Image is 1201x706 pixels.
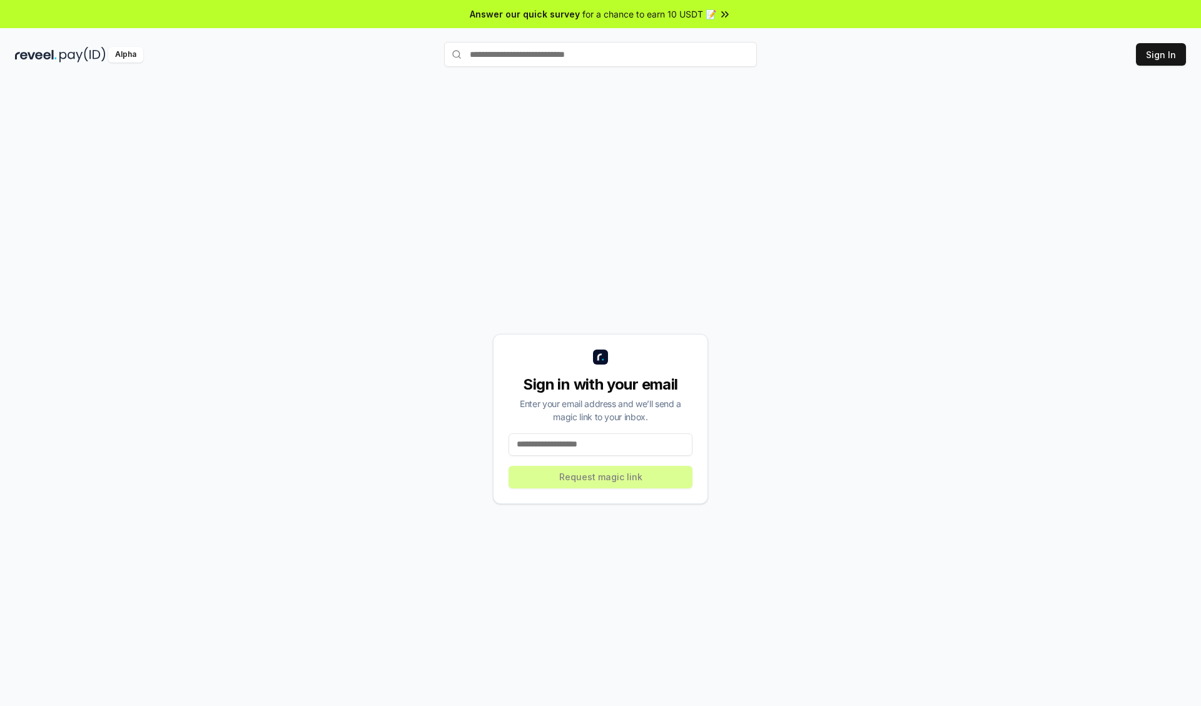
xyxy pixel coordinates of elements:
img: logo_small [593,350,608,365]
div: Sign in with your email [509,375,692,395]
img: pay_id [59,47,106,63]
img: reveel_dark [15,47,57,63]
button: Sign In [1136,43,1186,66]
span: Answer our quick survey [470,8,580,21]
div: Enter your email address and we’ll send a magic link to your inbox. [509,397,692,423]
div: Alpha [108,47,143,63]
span: for a chance to earn 10 USDT 📝 [582,8,716,21]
